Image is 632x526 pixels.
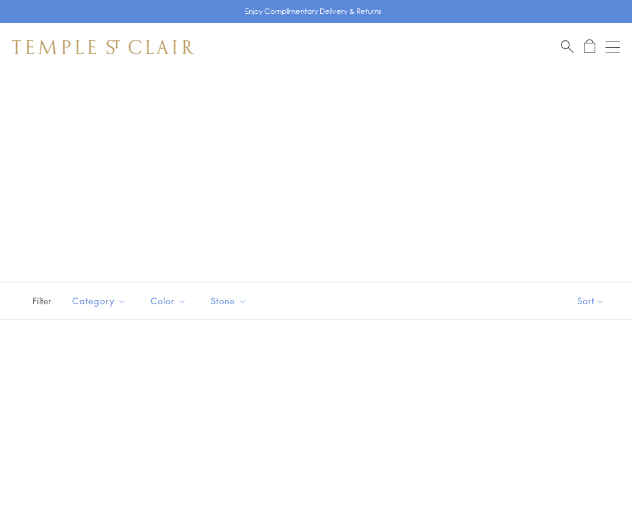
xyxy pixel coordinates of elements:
img: Temple St. Clair [12,40,194,54]
button: Stone [202,287,256,315]
span: Category [66,293,135,308]
a: Search [561,39,574,54]
p: Enjoy Complimentary Delivery & Returns [245,5,382,17]
a: Open Shopping Bag [584,39,595,54]
button: Category [63,287,135,315]
span: Stone [205,293,256,308]
span: Color [144,293,196,308]
button: Open navigation [606,40,620,54]
button: Color [141,287,196,315]
button: Show sort by [550,283,632,319]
